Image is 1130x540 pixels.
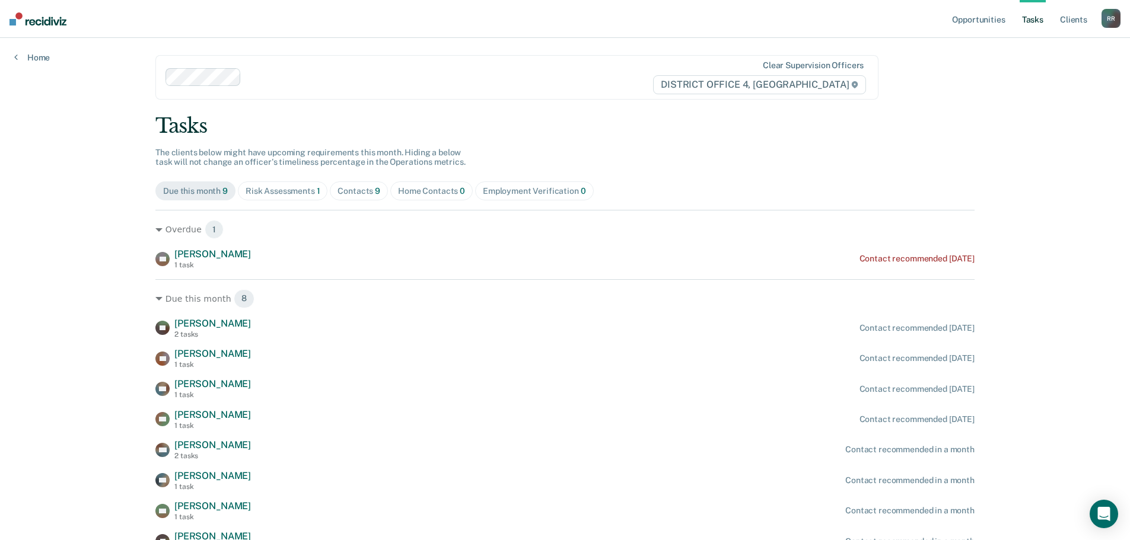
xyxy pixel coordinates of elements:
span: 8 [234,289,254,308]
div: Contact recommended in a month [845,445,975,455]
div: 1 task [174,391,251,399]
span: [PERSON_NAME] [174,409,251,420]
a: Home [14,52,50,63]
div: Contact recommended [DATE] [860,414,975,424]
span: 0 [460,186,465,196]
span: The clients below might have upcoming requirements this month. Hiding a below task will not chang... [155,148,466,167]
div: Employment Verification [483,186,586,196]
div: Clear supervision officers [763,60,864,71]
div: Due this month 8 [155,289,975,308]
span: [PERSON_NAME] [174,439,251,450]
div: R R [1102,9,1121,28]
span: 0 [581,186,586,196]
div: 2 tasks [174,452,251,460]
div: Due this month [163,186,228,196]
div: Contact recommended in a month [845,475,975,485]
div: 2 tasks [174,330,251,338]
span: 1 [317,186,320,196]
div: 1 task [174,513,251,521]
span: [PERSON_NAME] [174,500,251,512]
div: Contact recommended in a month [845,506,975,516]
span: 9 [222,186,228,196]
span: [PERSON_NAME] [174,348,251,359]
div: Tasks [155,114,975,138]
div: Contact recommended [DATE] [860,254,975,264]
div: Contact recommended [DATE] [860,353,975,363]
div: Overdue 1 [155,220,975,239]
div: Open Intercom Messenger [1090,500,1118,528]
img: Recidiviz [9,12,66,25]
span: [PERSON_NAME] [174,318,251,329]
div: 1 task [174,360,251,369]
button: RR [1102,9,1121,28]
span: 9 [375,186,380,196]
div: 1 task [174,483,251,491]
div: Contact recommended [DATE] [860,384,975,394]
span: [PERSON_NAME] [174,248,251,260]
span: [PERSON_NAME] [174,470,251,481]
div: Home Contacts [398,186,465,196]
div: Contact recommended [DATE] [860,323,975,333]
span: 1 [205,220,224,239]
div: Risk Assessments [246,186,320,196]
div: 1 task [174,261,251,269]
div: 1 task [174,421,251,430]
div: Contacts [338,186,380,196]
span: DISTRICT OFFICE 4, [GEOGRAPHIC_DATA] [653,75,866,94]
span: [PERSON_NAME] [174,378,251,389]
